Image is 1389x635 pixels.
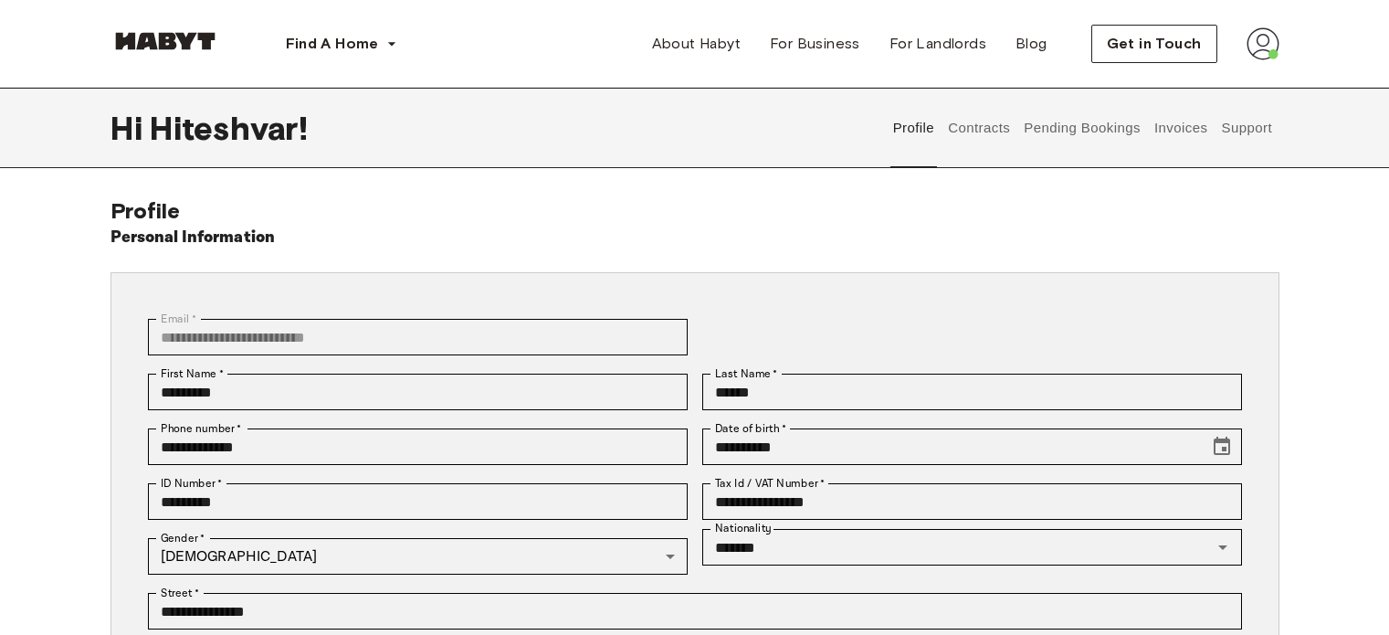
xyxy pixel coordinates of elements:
a: For Landlords [875,26,1001,62]
span: Profile [110,197,181,224]
label: First Name [161,365,224,382]
label: Nationality [715,521,772,536]
button: Pending Bookings [1022,88,1143,168]
button: Get in Touch [1091,25,1217,63]
button: Choose date, selected date is Jun 27, 2006 [1204,429,1240,465]
label: Phone number [161,420,242,437]
label: Last Name [715,365,778,382]
button: Support [1219,88,1275,168]
label: Gender [161,530,205,546]
label: Tax Id / VAT Number [715,475,825,492]
div: [DEMOGRAPHIC_DATA] [148,538,688,575]
button: Invoices [1152,88,1209,168]
span: Blog [1015,33,1047,55]
button: Contracts [946,88,1013,168]
a: Blog [1001,26,1062,62]
label: Date of birth [715,420,786,437]
img: avatar [1247,27,1279,60]
button: Find A Home [271,26,412,62]
label: Email [161,311,196,327]
a: About Habyt [637,26,755,62]
label: Street [161,585,199,601]
img: Habyt [110,32,220,50]
label: ID Number [161,475,222,492]
h6: Personal Information [110,225,276,250]
span: Hiteshvar ! [150,109,309,147]
button: Profile [890,88,937,168]
a: For Business [755,26,875,62]
span: About Habyt [652,33,741,55]
span: For Landlords [889,33,986,55]
span: Get in Touch [1107,33,1202,55]
span: For Business [770,33,860,55]
div: user profile tabs [886,88,1279,168]
span: Hi [110,109,150,147]
span: Find A Home [286,33,379,55]
div: You can't change your email address at the moment. Please reach out to customer support in case y... [148,319,688,355]
button: Open [1210,534,1236,560]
